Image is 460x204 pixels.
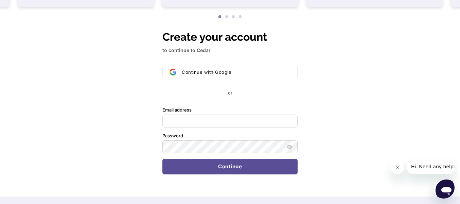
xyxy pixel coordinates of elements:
[162,133,183,139] label: Password
[162,159,298,174] button: Continue
[228,90,232,96] p: or
[230,14,237,20] button: 3
[182,69,231,75] span: Continue with Google
[407,159,455,174] iframe: Message from company
[391,160,404,174] iframe: Close message
[285,143,294,151] button: Show password
[162,47,298,54] p: to continue to Cedar
[170,69,176,75] img: Sign in with Google
[223,14,230,20] button: 2
[4,5,49,10] span: Hi. Need any help?
[216,14,223,20] button: 1
[162,107,192,113] label: Email address
[433,177,455,199] iframe: Button to launch messaging window
[3,3,24,24] button: Open messaging window
[162,65,298,79] button: Sign in with GoogleContinue with Google
[237,14,244,20] button: 4
[162,29,298,45] h1: Create your account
